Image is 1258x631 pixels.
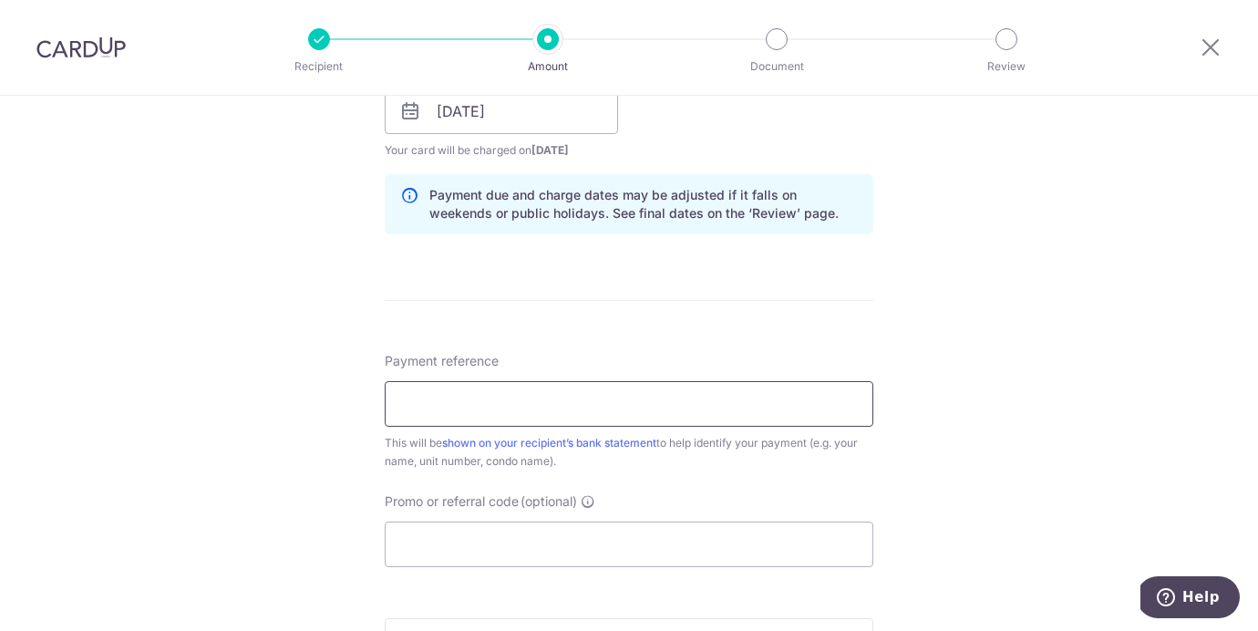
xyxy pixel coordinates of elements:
[36,36,126,58] img: CardUp
[385,352,499,370] span: Payment reference
[429,186,858,222] p: Payment due and charge dates may be adjusted if it falls on weekends or public holidays. See fina...
[385,492,519,511] span: Promo or referral code
[480,57,615,76] p: Amount
[1140,576,1240,622] iframe: Opens a widget where you can find more information
[385,141,618,160] span: Your card will be charged on
[709,57,844,76] p: Document
[385,434,873,471] div: This will be to help identify your payment (e.g. your name, unit number, condo name).
[531,143,569,157] span: [DATE]
[442,436,656,450] a: shown on your recipient’s bank statement
[252,57,387,76] p: Recipient
[939,57,1074,76] p: Review
[385,88,618,134] input: DD / MM / YYYY
[521,492,577,511] span: (optional)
